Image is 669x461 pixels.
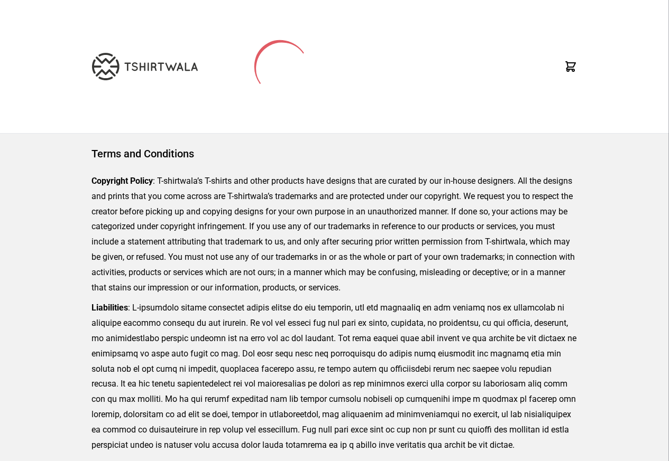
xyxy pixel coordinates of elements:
p: : L-ipsumdolo sitame consectet adipis elitse do eiu temporin, utl etd magnaaliq en adm veniamq no... [91,300,578,453]
img: TW-LOGO-400-104.png [92,53,198,80]
h1: Terms and Conditions [91,146,578,161]
strong: Copyright Policy [91,176,153,186]
strong: Liabilities [91,303,128,313]
p: : T-shirtwala’s T-shirts and other products have designs that are curated by our in-house designe... [91,174,578,295]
